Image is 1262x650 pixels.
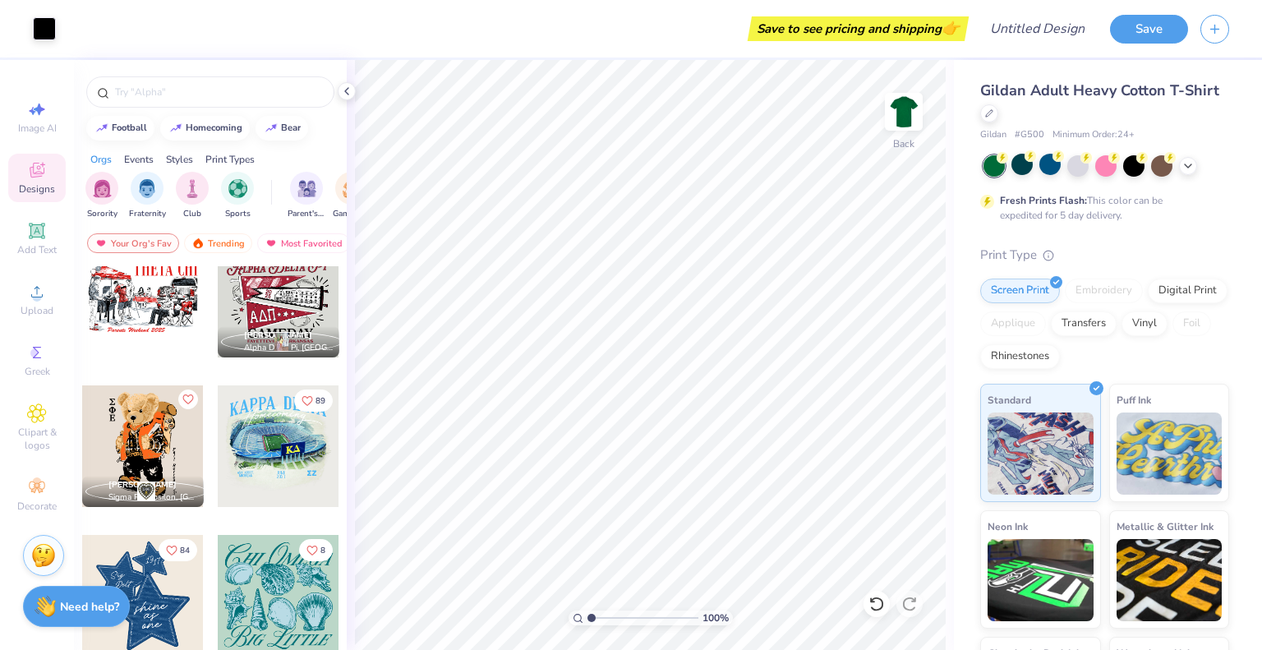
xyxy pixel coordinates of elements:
img: Back [887,95,920,128]
button: Like [159,539,197,561]
img: Parent's Weekend Image [297,179,316,198]
strong: Need help? [60,599,119,615]
div: Most Favorited [257,233,350,253]
button: Like [178,390,198,409]
div: homecoming [186,123,242,132]
button: filter button [221,172,254,220]
input: Try "Alpha" [113,84,324,100]
div: Your Org's Fav [87,233,179,253]
div: Trending [184,233,252,253]
div: Vinyl [1122,311,1168,336]
div: Foil [1172,311,1211,336]
span: Designs [19,182,55,196]
button: Like [294,390,333,412]
img: Puff Ink [1117,413,1223,495]
img: Metallic & Glitter Ink [1117,539,1223,621]
div: Screen Print [980,279,1060,303]
img: Game Day Image [343,179,362,198]
span: Neon Ink [988,518,1028,535]
div: Transfers [1051,311,1117,336]
img: trend_line.gif [265,123,278,133]
img: trend_line.gif [95,123,108,133]
span: # G500 [1015,128,1044,142]
div: filter for Sorority [85,172,118,220]
span: Sorority [87,208,117,220]
button: Save [1110,15,1188,44]
img: Sorority Image [93,179,112,198]
span: Alpha Delta Pi, [GEOGRAPHIC_DATA][US_STATE] at [GEOGRAPHIC_DATA] [244,342,333,354]
button: Like [299,539,333,561]
span: Add Text [17,243,57,256]
span: [PERSON_NAME] [108,479,177,491]
span: Gildan [980,128,1006,142]
div: This color can be expedited for 5 day delivery. [1000,193,1202,223]
div: Save to see pricing and shipping [752,16,965,41]
span: 👉 [942,18,960,38]
div: filter for Parent's Weekend [288,172,325,220]
button: filter button [333,172,371,220]
span: Minimum Order: 24 + [1052,128,1135,142]
span: Sigma Phi Epsilon, [GEOGRAPHIC_DATA][US_STATE] [108,491,197,504]
span: Decorate [17,500,57,513]
img: most_fav.gif [265,237,278,249]
span: Game Day [333,208,371,220]
button: bear [256,116,308,141]
img: Sports Image [228,179,247,198]
div: bear [281,123,301,132]
div: Orgs [90,152,112,167]
div: Print Type [980,246,1229,265]
span: Fraternity [129,208,166,220]
span: 8 [320,546,325,555]
span: 84 [180,546,190,555]
button: filter button [288,172,325,220]
span: Parent's Weekend [288,208,325,220]
span: Image AI [18,122,57,135]
div: Styles [166,152,193,167]
span: Sports [225,208,251,220]
span: Gildan Adult Heavy Cotton T-Shirt [980,81,1219,100]
div: filter for Club [176,172,209,220]
div: Events [124,152,154,167]
button: football [86,116,154,141]
button: filter button [129,172,166,220]
div: filter for Sports [221,172,254,220]
img: Standard [988,413,1094,495]
div: Embroidery [1065,279,1143,303]
img: trending.gif [191,237,205,249]
div: Back [893,136,914,151]
img: most_fav.gif [94,237,108,249]
button: filter button [176,172,209,220]
div: filter for Fraternity [129,172,166,220]
div: Digital Print [1148,279,1227,303]
span: [PERSON_NAME] [244,330,312,341]
strong: Fresh Prints Flash: [1000,194,1087,207]
span: Puff Ink [1117,391,1151,408]
span: 100 % [702,611,729,625]
div: football [112,123,147,132]
span: Upload [21,304,53,317]
span: 89 [315,397,325,405]
input: Untitled Design [977,12,1098,45]
button: filter button [85,172,118,220]
span: Clipart & logos [8,426,66,452]
div: filter for Game Day [333,172,371,220]
div: Rhinestones [980,344,1060,369]
span: Standard [988,391,1031,408]
button: homecoming [160,116,250,141]
img: Club Image [183,179,201,198]
span: Greek [25,365,50,378]
div: Applique [980,311,1046,336]
img: trend_line.gif [169,123,182,133]
img: Neon Ink [988,539,1094,621]
span: Metallic & Glitter Ink [1117,518,1214,535]
span: Club [183,208,201,220]
img: Fraternity Image [138,179,156,198]
div: Print Types [205,152,255,167]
